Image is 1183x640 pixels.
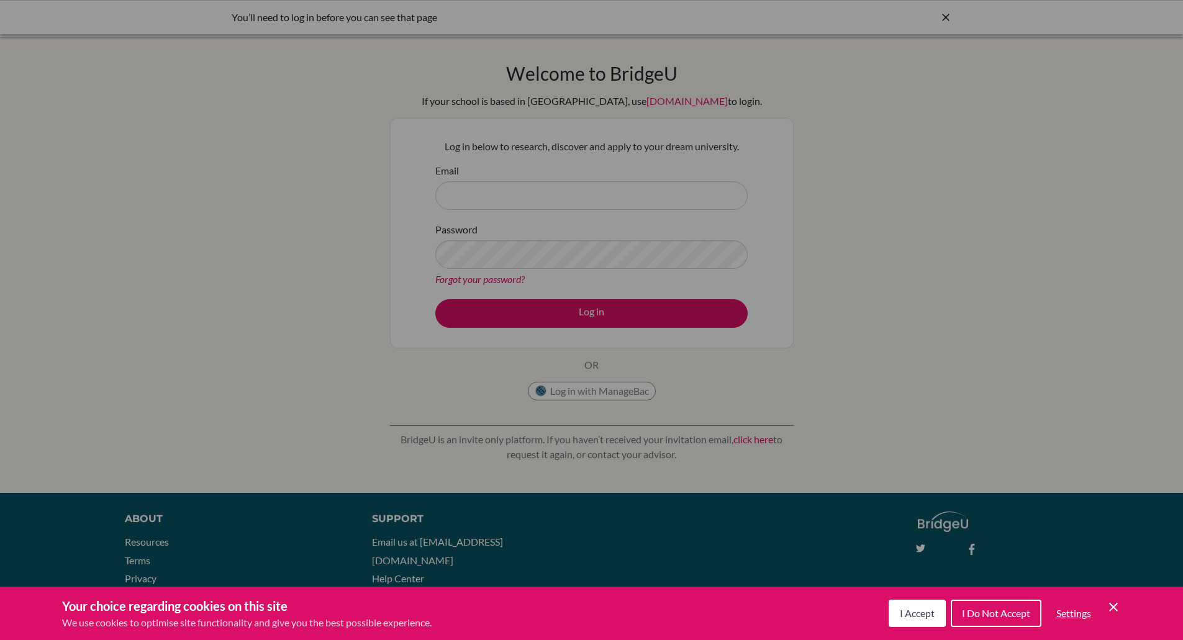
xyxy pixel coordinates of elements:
[889,600,946,627] button: I Accept
[900,607,935,619] span: I Accept
[1106,600,1121,615] button: Save and close
[62,597,432,615] h3: Your choice regarding cookies on this site
[1046,601,1101,626] button: Settings
[1056,607,1091,619] span: Settings
[951,600,1041,627] button: I Do Not Accept
[962,607,1030,619] span: I Do Not Accept
[62,615,432,630] p: We use cookies to optimise site functionality and give you the best possible experience.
